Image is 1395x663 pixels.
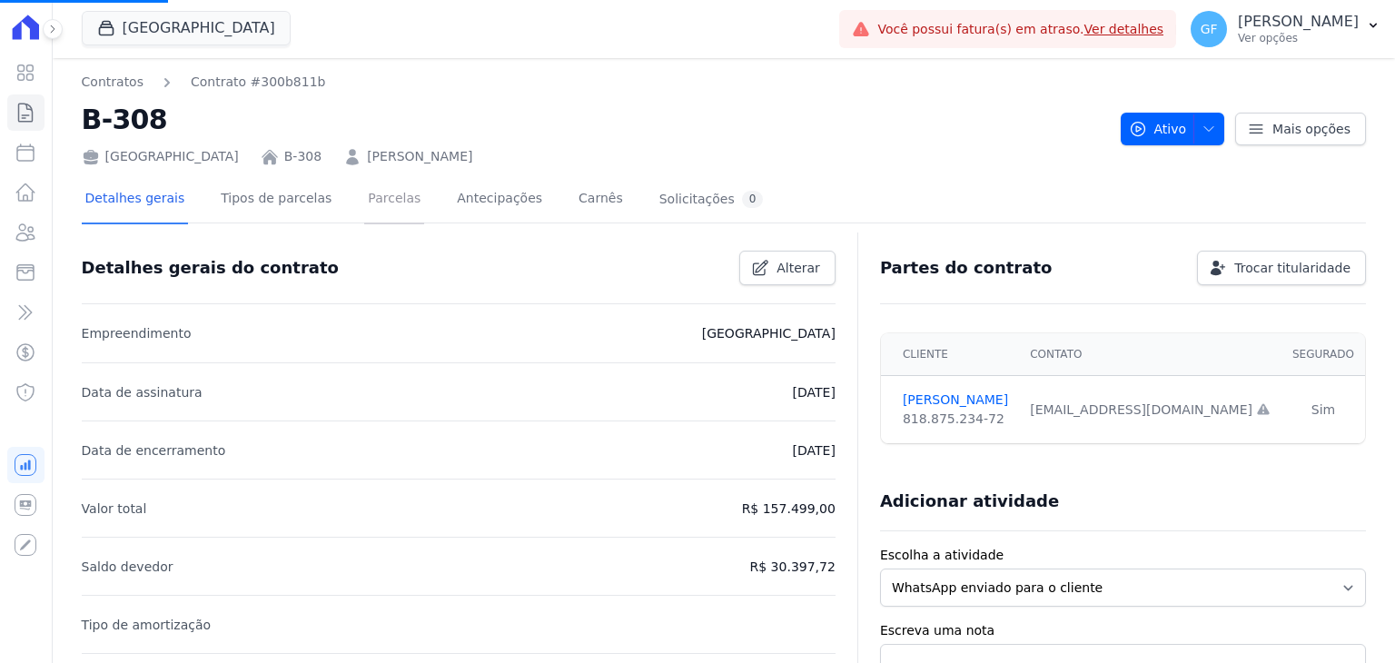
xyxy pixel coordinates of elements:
a: Contrato #300b811b [191,73,326,92]
div: [GEOGRAPHIC_DATA] [82,147,239,166]
h3: Detalhes gerais do contrato [82,257,339,279]
nav: Breadcrumb [82,73,1106,92]
p: Data de encerramento [82,440,226,461]
th: Cliente [881,333,1019,376]
p: Saldo devedor [82,556,173,578]
a: Mais opções [1235,113,1366,145]
p: Valor total [82,498,147,520]
div: [EMAIL_ADDRESS][DOMAIN_NAME] [1030,401,1271,420]
p: [DATE] [793,440,836,461]
nav: Breadcrumb [82,73,326,92]
span: Alterar [777,259,820,277]
div: Solicitações [659,191,764,208]
h3: Adicionar atividade [880,490,1059,512]
p: [DATE] [793,381,836,403]
a: Ver detalhes [1084,22,1164,36]
a: Detalhes gerais [82,176,189,224]
h2: B-308 [82,99,1106,140]
p: Data de assinatura [82,381,203,403]
p: Empreendimento [82,322,192,344]
span: Trocar titularidade [1234,259,1350,277]
div: 0 [742,191,764,208]
a: Parcelas [364,176,424,224]
p: R$ 30.397,72 [750,556,836,578]
label: Escolha a atividade [880,546,1366,565]
span: Você possui fatura(s) em atraso. [877,20,1163,39]
button: [GEOGRAPHIC_DATA] [82,11,291,45]
span: GF [1201,23,1218,35]
a: Contratos [82,73,143,92]
td: Sim [1281,376,1365,444]
a: Alterar [739,251,836,285]
p: [PERSON_NAME] [1238,13,1359,31]
a: Tipos de parcelas [217,176,335,224]
a: B-308 [284,147,322,166]
a: Carnês [575,176,627,224]
div: 818.875.234-72 [903,410,1008,429]
p: R$ 157.499,00 [742,498,836,520]
p: Tipo de amortização [82,614,212,636]
span: Ativo [1129,113,1187,145]
h3: Partes do contrato [880,257,1053,279]
a: Antecipações [453,176,546,224]
p: [GEOGRAPHIC_DATA] [702,322,836,344]
button: GF [PERSON_NAME] Ver opções [1176,4,1395,54]
span: Mais opções [1272,120,1350,138]
a: Solicitações0 [656,176,767,224]
p: Ver opções [1238,31,1359,45]
a: [PERSON_NAME] [903,391,1008,410]
a: Trocar titularidade [1197,251,1366,285]
th: Contato [1019,333,1281,376]
label: Escreva uma nota [880,621,1366,640]
button: Ativo [1121,113,1225,145]
th: Segurado [1281,333,1365,376]
a: [PERSON_NAME] [367,147,472,166]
